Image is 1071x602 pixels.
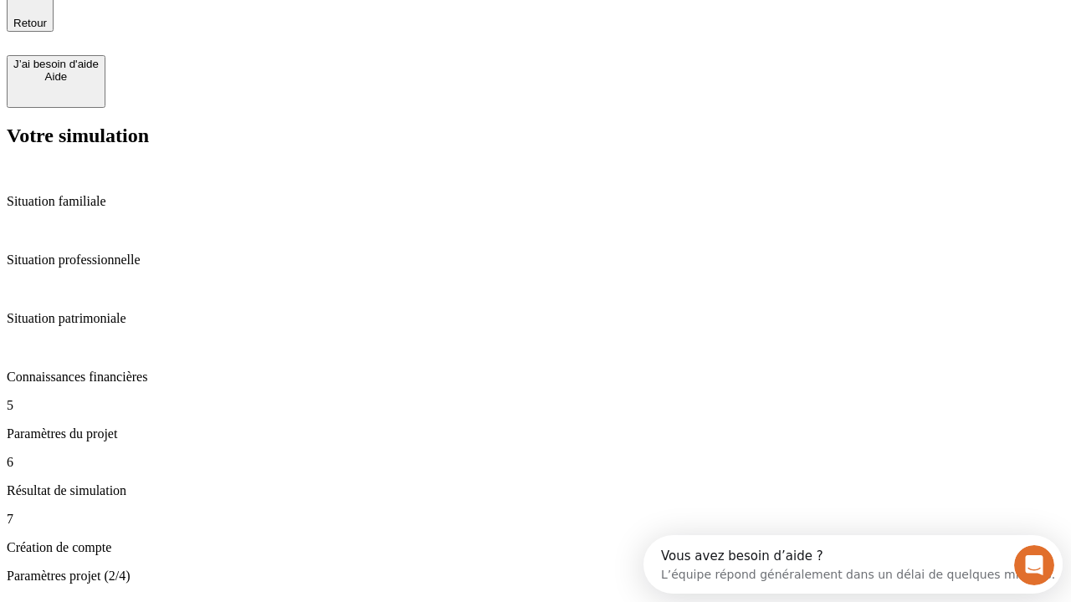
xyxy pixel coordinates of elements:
p: 6 [7,455,1064,470]
p: Situation familiale [7,194,1064,209]
div: J’ai besoin d'aide [13,58,99,70]
p: 5 [7,398,1064,413]
div: Vous avez besoin d’aide ? [18,14,412,28]
span: Retour [13,17,47,29]
p: Paramètres projet (2/4) [7,569,1064,584]
p: Paramètres du projet [7,426,1064,441]
p: Connaissances financières [7,370,1064,385]
h2: Votre simulation [7,125,1064,147]
iframe: Intercom live chat [1014,545,1054,585]
iframe: Intercom live chat discovery launcher [643,535,1063,594]
p: Création de compte [7,540,1064,555]
p: Situation professionnelle [7,253,1064,268]
div: Aide [13,70,99,83]
div: L’équipe répond généralement dans un délai de quelques minutes. [18,28,412,45]
div: Ouvrir le Messenger Intercom [7,7,461,53]
p: 7 [7,512,1064,527]
button: J’ai besoin d'aideAide [7,55,105,108]
p: Résultat de simulation [7,483,1064,498]
p: Situation patrimoniale [7,311,1064,326]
